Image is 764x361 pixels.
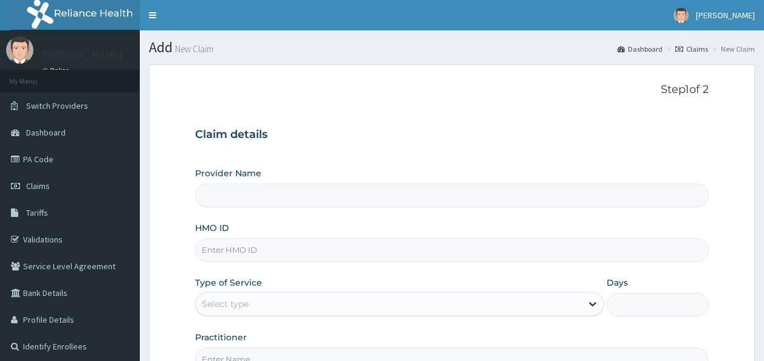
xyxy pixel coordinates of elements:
[173,44,213,53] small: New Claim
[195,238,709,262] input: Enter HMO ID
[195,331,247,343] label: Practitioner
[149,40,755,55] h1: Add
[673,8,689,23] img: User Image
[709,44,755,54] li: New Claim
[6,36,33,64] img: User Image
[675,44,708,54] a: Claims
[26,100,88,111] span: Switch Providers
[195,277,262,289] label: Type of Service
[618,44,662,54] a: Dashboard
[202,298,249,310] div: Select type
[607,277,628,289] label: Days
[195,128,709,142] h3: Claim details
[195,222,229,234] label: HMO ID
[43,66,72,75] a: Online
[696,10,755,21] span: [PERSON_NAME]
[26,127,66,138] span: Dashboard
[195,83,709,97] p: Step 1 of 2
[26,207,48,218] span: Tariffs
[195,167,261,179] label: Provider Name
[43,49,122,60] p: [PERSON_NAME]
[26,180,50,191] span: Claims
